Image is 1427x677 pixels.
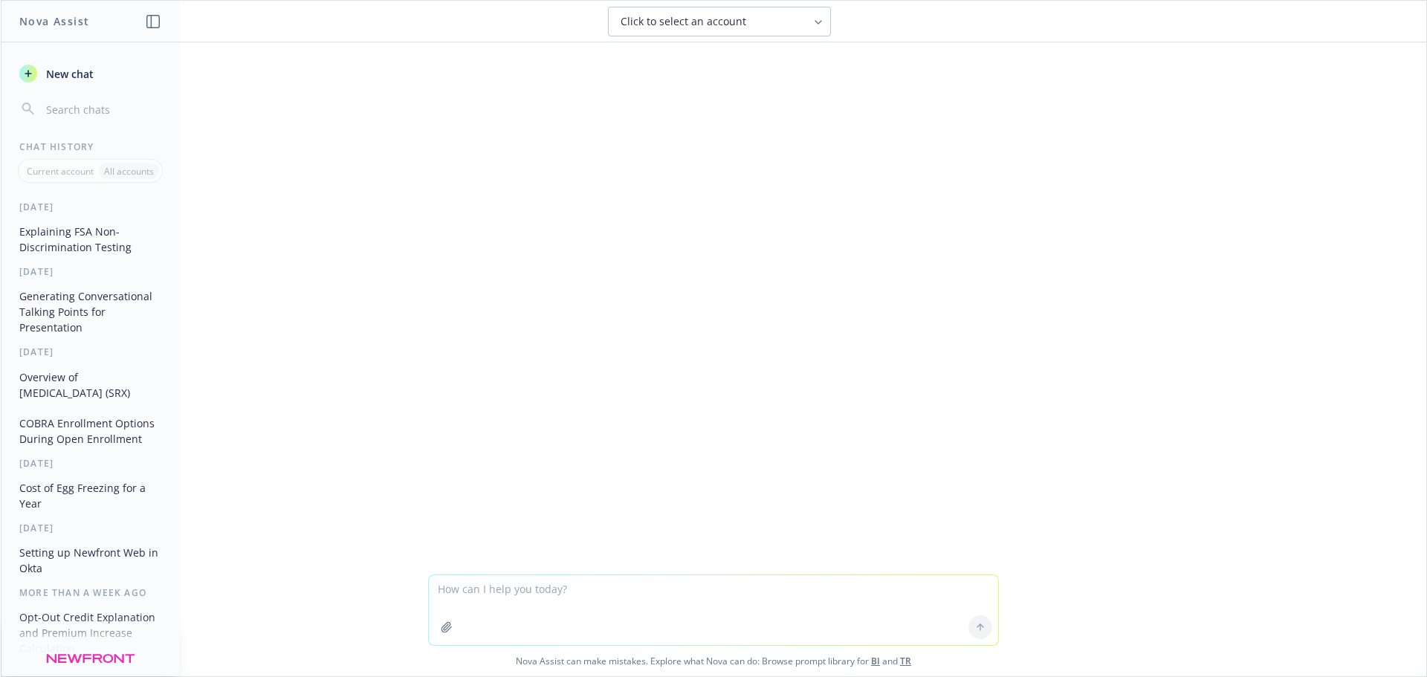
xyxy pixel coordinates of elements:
div: [DATE] [1,522,179,534]
span: Nova Assist can make mistakes. Explore what Nova can do: Browse prompt library for and [7,646,1420,676]
input: Search chats [43,99,161,120]
button: Generating Conversational Talking Points for Presentation [13,284,167,340]
button: Overview of [MEDICAL_DATA] (SRX) [13,365,167,405]
button: Opt-Out Credit Explanation and Premium Increase Calculation [13,605,167,661]
p: All accounts [104,165,154,178]
button: New chat [13,60,167,87]
div: [DATE] [1,265,179,278]
button: Setting up Newfront Web in Okta [13,540,167,580]
div: More than a week ago [1,586,179,599]
a: BI [871,655,880,667]
button: Cost of Egg Freezing for a Year [13,476,167,516]
div: [DATE] [1,457,179,470]
div: [DATE] [1,346,179,358]
div: [DATE] [1,201,179,213]
div: Chat History [1,140,179,153]
button: COBRA Enrollment Options During Open Enrollment [13,411,167,451]
button: Explaining FSA Non-Discrimination Testing [13,219,167,259]
button: Click to select an account [608,7,831,36]
h1: Nova Assist [19,13,89,29]
a: TR [900,655,911,667]
p: Current account [27,165,94,178]
span: Click to select an account [621,14,746,29]
span: New chat [43,66,94,82]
